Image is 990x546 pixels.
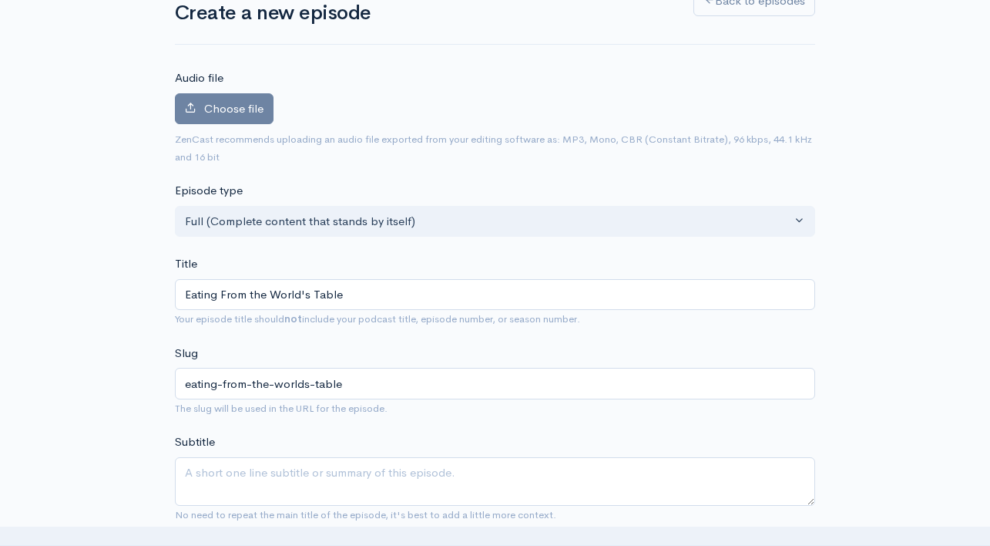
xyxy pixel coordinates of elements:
[175,2,675,25] h1: Create a new episode
[175,368,815,399] input: title-of-episode
[175,345,198,362] label: Slug
[175,433,215,451] label: Subtitle
[175,402,388,415] small: The slug will be used in the URL for the episode.
[175,206,815,238] button: Full (Complete content that stands by itself)
[175,69,223,87] label: Audio file
[175,133,812,163] small: ZenCast recommends uploading an audio file exported from your editing software as: MP3, Mono, CBR...
[185,213,791,231] div: Full (Complete content that stands by itself)
[284,312,302,325] strong: not
[175,508,556,521] small: No need to repeat the main title of the episode, it's best to add a little more context.
[175,312,580,325] small: Your episode title should include your podcast title, episode number, or season number.
[175,182,243,200] label: Episode type
[175,279,815,311] input: What is the episode's title?
[175,255,197,273] label: Title
[204,101,263,116] span: Choose file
